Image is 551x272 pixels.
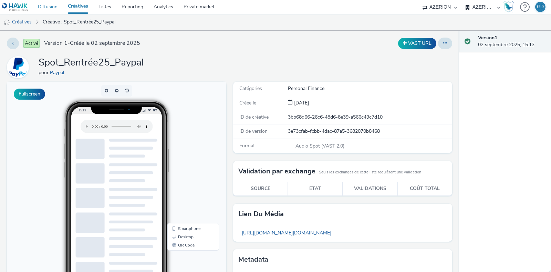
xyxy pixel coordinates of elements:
span: QR Code [171,161,188,165]
th: Source [233,182,288,196]
span: Format [239,142,255,149]
li: Desktop [162,151,211,159]
img: audio [3,19,10,26]
th: Etat [288,182,343,196]
div: GD [537,2,544,12]
a: Hawk Academy [503,1,517,12]
span: Audio Spot (VAST 2.0) [295,143,344,149]
strong: Version 1 [478,34,497,41]
h1: Spot_Rentrée25_Paypal [39,56,144,69]
span: [DATE] [293,100,309,106]
span: ID de créative [239,114,269,120]
span: Version 1 - Créée le 02 septembre 2025 [44,39,140,47]
img: Paypal [8,57,28,77]
div: 3bb68d66-26c6-48d6-8e39-a566c49c7d10 [288,114,452,121]
span: Activé [23,39,40,48]
span: pour [39,69,50,76]
small: Seuls les exchanges de cette liste requièrent une validation [319,170,421,175]
span: Créée le [239,100,256,106]
div: Création 02 septembre 2025, 15:13 [293,100,309,107]
h3: Validation par exchange [238,166,315,177]
span: ID de version [239,128,268,134]
h3: Metadata [238,254,268,265]
span: 15:13 [72,27,79,30]
div: Dupliquer la créative en un VAST URL [396,38,438,49]
span: Catégories [239,85,262,92]
a: Paypal [50,69,67,76]
th: Coût total [397,182,452,196]
div: 02 septembre 2025, 15:13 [478,34,545,49]
h3: Lien du média [238,209,284,219]
button: Fullscreen [14,89,45,100]
a: [URL][DOMAIN_NAME][DOMAIN_NAME] [238,226,335,240]
a: Créative : Spot_Rentrée25_Paypal [39,14,119,30]
a: Paypal [7,64,32,70]
img: undefined Logo [2,3,28,11]
img: Hawk Academy [503,1,514,12]
span: Smartphone [171,145,194,149]
div: Personal Finance [288,85,452,92]
div: 3e73cfab-fcbb-4dac-87a5-3682070b8468 [288,128,452,135]
li: QR Code [162,159,211,168]
span: Desktop [171,153,187,157]
th: Validations [343,182,397,196]
li: Smartphone [162,143,211,151]
button: VAST URL [398,38,436,49]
